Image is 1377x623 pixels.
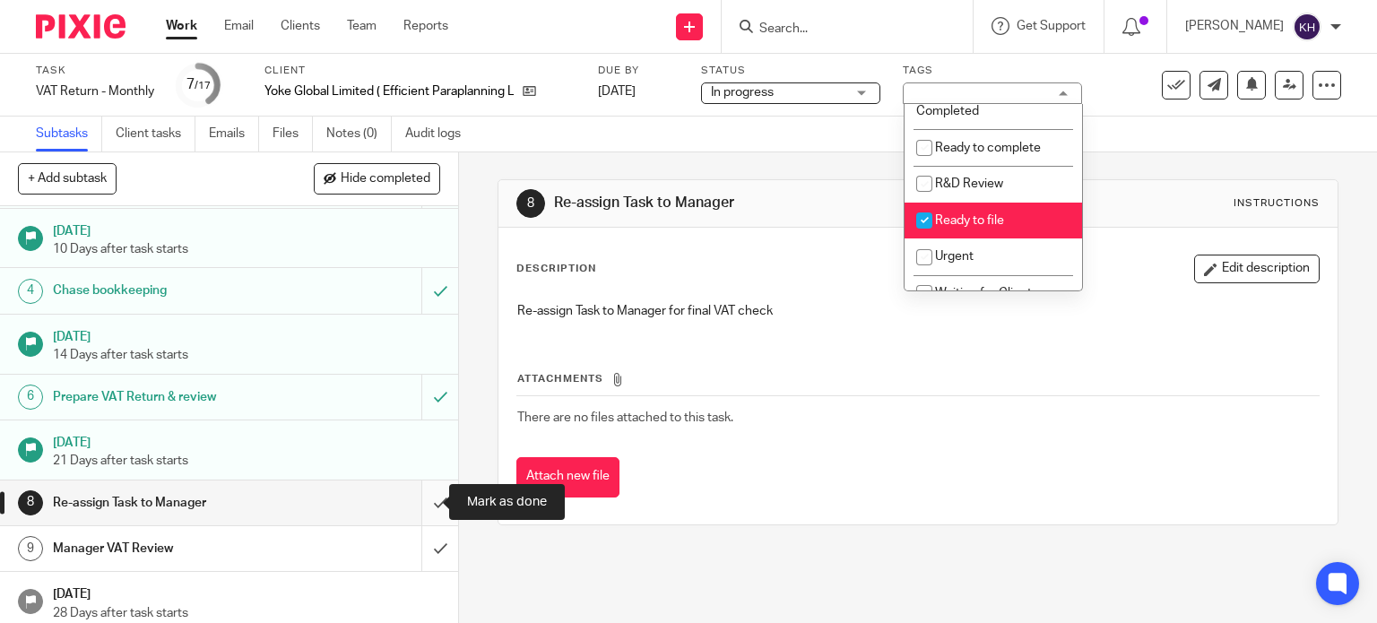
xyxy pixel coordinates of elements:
div: 4 [18,279,43,304]
label: Status [701,64,880,78]
h1: [DATE] [53,429,440,452]
div: VAT Return - Monthly [36,82,154,100]
span: In progress [711,86,774,99]
a: Client tasks [116,117,195,151]
button: + Add subtask [18,163,117,194]
a: Clients [281,17,320,35]
p: 14 Days after task starts [53,346,440,364]
div: 6 [18,385,43,410]
span: Ready to complete [935,142,1041,154]
span: Ready to file [935,214,1004,227]
a: Notes (0) [326,117,392,151]
label: Tags [903,64,1082,78]
a: Reports [403,17,448,35]
p: Re-assign Task to Manager for final VAT check [517,302,1320,320]
p: 21 Days after task starts [53,452,440,470]
img: Pixie [36,14,126,39]
p: Description [516,262,596,276]
button: Attach new file [516,457,619,498]
span: There are no files attached to this task. [517,411,733,424]
p: 10 Days after task starts [53,240,440,258]
h1: [DATE] [53,324,440,346]
p: [PERSON_NAME] [1185,17,1284,35]
h1: Manager VAT Review [53,535,287,562]
a: Files [273,117,313,151]
span: R&D Review [935,177,1003,190]
span: Urgent [935,250,974,263]
small: /17 [195,81,211,91]
h1: [DATE] [53,581,440,603]
a: Emails [209,117,259,151]
button: Hide completed [314,163,440,194]
div: 8 [516,189,545,218]
label: Task [36,64,154,78]
div: 8 [18,490,43,515]
h1: [DATE] [53,218,440,240]
span: Attachments [517,374,603,384]
a: Email [224,17,254,35]
div: 9 [18,536,43,561]
h1: Re-assign Task to Manager [53,489,287,516]
h1: Re-assign Task to Manager [554,194,956,212]
p: Yoke Global Limited ( Efficient Paraplanning Limited) [264,82,514,100]
h1: Prepare VAT Return & review [53,384,287,411]
a: Subtasks [36,117,102,151]
p: 28 Days after task starts [53,604,440,622]
label: Client [264,64,576,78]
span: Get Support [1017,20,1086,32]
button: Edit description [1194,255,1320,283]
label: Due by [598,64,679,78]
span: Waiting for Client [935,287,1032,299]
input: Search [758,22,919,38]
span: Hide completed [341,172,430,186]
div: 7 [186,74,211,95]
span: [DATE] [598,85,636,98]
div: Instructions [1234,196,1320,211]
a: Audit logs [405,117,474,151]
h1: Chase bookkeeping [53,277,287,304]
a: Work [166,17,197,35]
a: Team [347,17,377,35]
img: svg%3E [1293,13,1321,41]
